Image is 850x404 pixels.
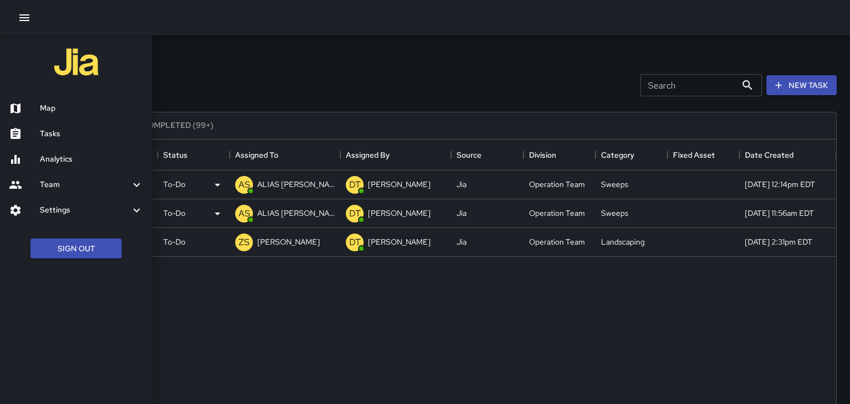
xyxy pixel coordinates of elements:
h6: Tasks [40,128,143,140]
h6: Map [40,102,143,115]
h6: Analytics [40,153,143,165]
button: Sign Out [30,239,122,259]
h6: Settings [40,204,130,216]
img: jia-logo [54,40,99,84]
h6: Team [40,179,130,191]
